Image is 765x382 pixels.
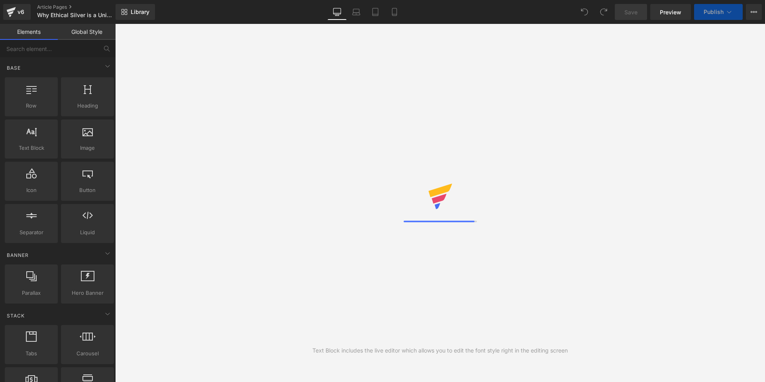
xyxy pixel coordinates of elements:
span: Preview [660,8,681,16]
span: Banner [6,251,29,259]
a: v6 [3,4,31,20]
span: Liquid [63,228,112,237]
span: Row [7,102,55,110]
button: Redo [596,4,612,20]
span: Base [6,64,22,72]
a: Mobile [385,4,404,20]
button: Undo [577,4,592,20]
div: v6 [16,7,26,17]
span: Image [63,144,112,152]
div: Text Block includes the live editor which allows you to edit the font style right in the editing ... [312,346,568,355]
a: Laptop [347,4,366,20]
span: Library [131,8,149,16]
span: Icon [7,186,55,194]
span: Stack [6,312,25,319]
a: Tablet [366,4,385,20]
span: Tabs [7,349,55,358]
button: Publish [694,4,743,20]
span: Publish [704,9,724,15]
a: Preview [650,4,691,20]
button: More [746,4,762,20]
span: Carousel [63,349,112,358]
a: Article Pages [37,4,129,10]
a: Global Style [58,24,116,40]
span: Hero Banner [63,289,112,297]
span: Parallax [7,289,55,297]
span: Button [63,186,112,194]
span: Text Block [7,144,55,152]
span: Why Ethical Silver is a Unicorn [37,12,114,18]
span: Separator [7,228,55,237]
a: New Library [116,4,155,20]
span: Heading [63,102,112,110]
a: Desktop [328,4,347,20]
span: Save [624,8,637,16]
